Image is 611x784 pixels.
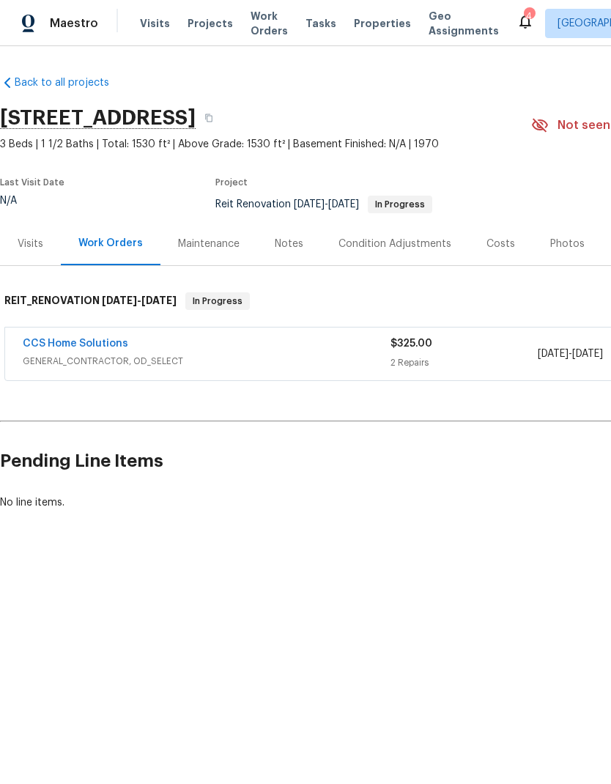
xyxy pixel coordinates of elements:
[187,294,248,308] span: In Progress
[390,355,538,370] div: 2 Repairs
[102,295,137,306] span: [DATE]
[486,237,515,251] div: Costs
[328,199,359,210] span: [DATE]
[538,347,603,361] span: -
[50,16,98,31] span: Maestro
[369,200,431,209] span: In Progress
[141,295,177,306] span: [DATE]
[251,9,288,38] span: Work Orders
[178,237,240,251] div: Maintenance
[294,199,325,210] span: [DATE]
[354,16,411,31] span: Properties
[215,178,248,187] span: Project
[390,339,432,349] span: $325.00
[140,16,170,31] span: Visits
[550,237,585,251] div: Photos
[429,9,499,38] span: Geo Assignments
[338,237,451,251] div: Condition Adjustments
[294,199,359,210] span: -
[572,349,603,359] span: [DATE]
[524,9,534,23] div: 4
[23,354,390,369] span: GENERAL_CONTRACTOR, OD_SELECT
[538,349,569,359] span: [DATE]
[4,292,177,310] h6: REIT_RENOVATION
[305,18,336,29] span: Tasks
[18,237,43,251] div: Visits
[78,236,143,251] div: Work Orders
[275,237,303,251] div: Notes
[196,105,222,131] button: Copy Address
[102,295,177,306] span: -
[215,199,432,210] span: Reit Renovation
[23,339,128,349] a: CCS Home Solutions
[188,16,233,31] span: Projects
